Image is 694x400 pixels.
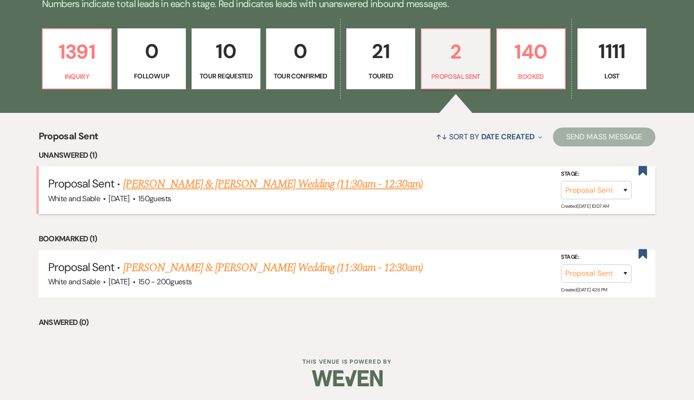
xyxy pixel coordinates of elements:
[352,35,409,67] p: 21
[117,28,186,90] a: 0Follow Up
[39,149,656,162] li: Unanswered (1)
[138,194,171,204] span: 150 guests
[427,71,484,82] p: Proposal Sent
[561,252,632,263] label: Stage:
[109,277,129,287] span: [DATE]
[584,71,640,81] p: Lost
[42,28,112,90] a: 1391Inquiry
[272,35,329,67] p: 0
[503,36,560,68] p: 140
[312,362,383,395] img: Weven Logo
[138,277,192,287] span: 150 - 200 guests
[503,71,560,82] p: Booked
[561,287,607,293] span: Created: [DATE] 4:26 PM
[427,36,484,68] p: 2
[436,132,447,142] span: ↑↓
[421,28,491,90] a: 2Proposal Sent
[266,28,335,90] a: 0Tour Confirmed
[192,28,260,90] a: 10Tour Requested
[561,203,609,209] span: Created: [DATE] 10:07 AM
[561,169,632,179] label: Stage:
[577,28,646,90] a: 1111Lost
[109,194,129,204] span: [DATE]
[123,176,423,193] a: [PERSON_NAME] & [PERSON_NAME] Wedding (11:30am - 12:30am)
[198,35,254,67] p: 10
[124,35,180,67] p: 0
[553,128,656,146] button: Send Mass Message
[48,176,115,191] span: Proposal Sent
[584,35,640,67] p: 1111
[49,71,105,82] p: Inquiry
[346,28,415,90] a: 21Toured
[39,129,99,149] span: Proposal Sent
[48,194,100,204] span: White and Sable
[124,71,180,81] p: Follow Up
[481,132,535,142] span: Date Created
[49,36,105,68] p: 1391
[48,277,100,287] span: White and Sable
[123,259,423,276] a: [PERSON_NAME] & [PERSON_NAME] Wedding (11:30am - 12:30am)
[272,71,329,81] p: Tour Confirmed
[39,316,656,329] li: Answered (0)
[48,260,115,274] span: Proposal Sent
[432,124,545,149] button: Sort By Date Created
[39,233,656,245] li: Bookmarked (1)
[352,71,409,81] p: Toured
[496,28,566,90] a: 140Booked
[198,71,254,81] p: Tour Requested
